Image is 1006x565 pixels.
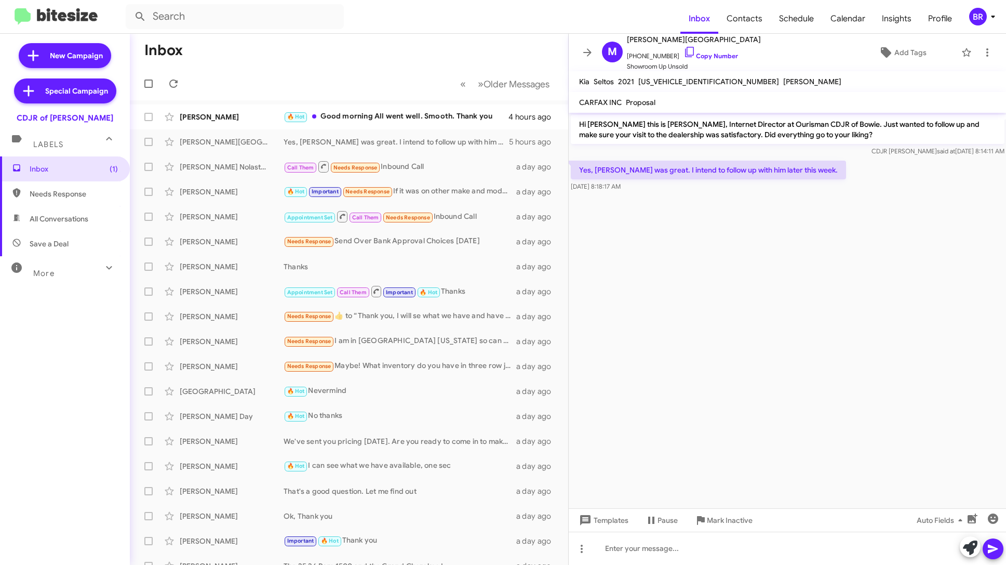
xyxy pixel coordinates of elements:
[287,214,333,221] span: Appointment Set
[180,286,284,297] div: [PERSON_NAME]
[516,361,560,372] div: a day ago
[19,43,111,68] a: New Campaign
[287,413,305,419] span: 🔥 Hot
[420,289,437,296] span: 🔥 Hot
[284,436,516,446] div: We've sent you pricing [DATE]. Are you ready to come in to make a deal?
[50,50,103,61] span: New Campaign
[180,137,284,147] div: [PERSON_NAME][GEOGRAPHIC_DATA]
[284,385,516,397] div: Nevermind
[33,269,55,278] span: More
[126,4,344,29] input: Search
[30,239,69,249] span: Save a Deal
[180,361,284,372] div: [PERSON_NAME]
[284,261,516,272] div: Thanks
[284,335,516,347] div: I am in [GEOGRAPHIC_DATA] [US_STATE] so can not readily stop by
[284,285,516,298] div: Thanks
[516,436,560,446] div: a day ago
[516,386,560,397] div: a day ago
[516,536,560,546] div: a day ago
[516,486,560,496] div: a day ago
[638,77,779,86] span: [US_VEHICLE_IDENTIFICATION_NUMBER]
[180,212,284,222] div: [PERSON_NAME]
[707,511,753,530] span: Mark Inactive
[516,411,560,422] div: a day ago
[180,261,284,272] div: [PERSON_NAME]
[516,461,560,471] div: a day ago
[333,164,378,171] span: Needs Response
[287,188,305,195] span: 🔥 Hot
[516,336,560,347] div: a day ago
[45,86,108,96] span: Special Campaign
[594,77,614,86] span: Seltos
[936,147,955,155] span: said at
[287,363,331,370] span: Needs Response
[284,511,516,521] div: Ok, Thank you
[718,4,771,34] a: Contacts
[287,537,314,544] span: Important
[284,410,516,422] div: No thanks
[783,77,841,86] span: [PERSON_NAME]
[180,511,284,521] div: [PERSON_NAME]
[627,61,761,72] span: Showroom Up Unsold
[771,4,822,34] a: Schedule
[618,77,634,86] span: 2021
[579,98,622,107] span: CARFAX INC
[516,286,560,297] div: a day ago
[284,111,508,123] div: Good morning All went well. Smooth. Thank you
[516,236,560,247] div: a day ago
[658,511,678,530] span: Pause
[287,289,333,296] span: Appointment Set
[180,187,284,197] div: [PERSON_NAME]
[472,73,556,95] button: Next
[340,289,367,296] span: Call Them
[284,160,516,173] div: Inbound Call
[144,42,183,59] h1: Inbox
[579,77,589,86] span: Kia
[386,289,413,296] span: Important
[110,164,118,174] span: (1)
[30,164,118,174] span: Inbox
[871,147,1004,155] span: CDJR [PERSON_NAME] [DATE] 8:14:11 AM
[577,511,628,530] span: Templates
[454,73,556,95] nav: Page navigation example
[180,336,284,347] div: [PERSON_NAME]
[284,486,516,496] div: That's a good question. Let me find out
[454,73,472,95] button: Previous
[180,486,284,496] div: [PERSON_NAME]
[284,186,516,198] div: If it was on other make and models those 2 arent something i would be interested in
[627,33,761,46] span: [PERSON_NAME][GEOGRAPHIC_DATA]
[516,162,560,172] div: a day ago
[30,189,118,199] span: Needs Response
[284,535,516,547] div: Thank you
[284,360,516,372] div: Maybe! What inventory do you have in three row jeeps?
[478,77,484,90] span: »
[180,386,284,397] div: [GEOGRAPHIC_DATA]
[180,311,284,322] div: [PERSON_NAME]
[284,310,516,322] div: ​👍​ to “ Thank you, I will se what we have and have Sabian follow up with you. ”
[822,4,874,34] a: Calendar
[571,182,621,190] span: [DATE] 8:18:17 AM
[287,463,305,469] span: 🔥 Hot
[874,4,920,34] span: Insights
[345,188,390,195] span: Needs Response
[352,214,379,221] span: Call Them
[287,164,314,171] span: Call Them
[180,536,284,546] div: [PERSON_NAME]
[287,113,305,120] span: 🔥 Hot
[960,8,995,25] button: BR
[637,511,686,530] button: Pause
[180,436,284,446] div: [PERSON_NAME]
[180,411,284,422] div: [PERSON_NAME] Day
[686,511,761,530] button: Mark Inactive
[516,187,560,197] div: a day ago
[917,511,967,530] span: Auto Fields
[287,313,331,320] span: Needs Response
[680,4,718,34] a: Inbox
[284,460,516,472] div: I can see what we have available, one sec
[312,188,339,195] span: Important
[920,4,960,34] span: Profile
[460,77,466,90] span: «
